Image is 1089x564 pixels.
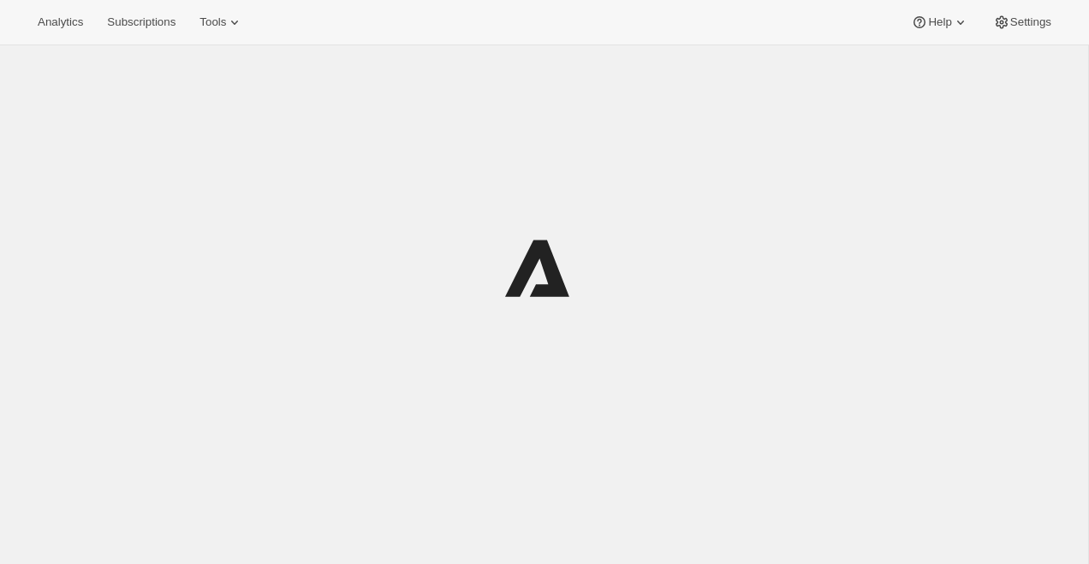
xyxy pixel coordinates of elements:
[199,15,226,29] span: Tools
[27,10,93,34] button: Analytics
[97,10,186,34] button: Subscriptions
[189,10,253,34] button: Tools
[983,10,1062,34] button: Settings
[107,15,176,29] span: Subscriptions
[1010,15,1051,29] span: Settings
[901,10,979,34] button: Help
[928,15,951,29] span: Help
[38,15,83,29] span: Analytics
